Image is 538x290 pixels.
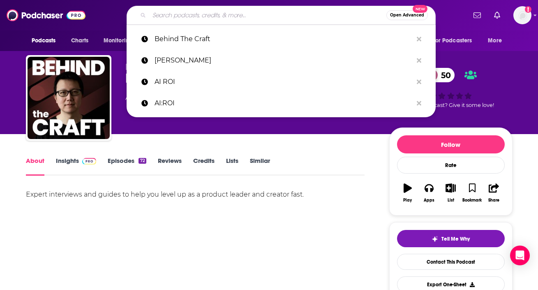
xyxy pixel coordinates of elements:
[108,157,146,176] a: Episodes72
[470,8,484,22] a: Show notifications dropdown
[403,198,412,203] div: Play
[389,63,513,114] div: 50Good podcast? Give it some love!
[397,157,505,174] div: Rate
[491,8,503,22] a: Show notifications dropdown
[66,33,94,49] a: Charts
[127,50,436,71] a: [PERSON_NAME]
[32,35,56,46] span: Podcasts
[226,157,238,176] a: Lists
[386,10,428,20] button: Open AdvancedNew
[397,178,418,208] button: Play
[250,157,270,176] a: Similar
[127,6,436,25] div: Search podcasts, credits, & more...
[488,35,502,46] span: More
[155,50,413,71] p: Greg Shove
[513,6,531,24] span: Logged in as kkitamorn
[26,33,67,49] button: open menu
[158,157,182,176] a: Reviews
[139,158,146,164] div: 72
[510,246,530,265] div: Open Intercom Messenger
[483,178,504,208] button: Share
[193,157,215,176] a: Credits
[26,189,365,200] div: Expert interviews and guides to help you level up as a product leader and creator fast.
[462,198,482,203] div: Bookmark
[418,178,440,208] button: Apps
[98,33,143,49] button: open menu
[433,68,455,82] span: 50
[125,63,184,70] span: [PERSON_NAME]
[149,9,386,22] input: Search podcasts, credits, & more...
[513,6,531,24] button: Show profile menu
[413,5,427,13] span: New
[433,35,472,46] span: For Podcasters
[82,158,97,165] img: Podchaser Pro
[397,230,505,247] button: tell me why sparkleTell Me Why
[155,93,413,114] p: AI:ROI
[7,7,85,23] img: Podchaser - Follow, Share and Rate Podcasts
[513,6,531,24] img: User Profile
[104,35,133,46] span: Monitoring
[525,6,531,13] svg: Add a profile image
[488,198,499,203] div: Share
[56,157,97,176] a: InsightsPodchaser Pro
[427,33,484,49] button: open menu
[127,93,436,114] a: AI:ROI
[440,178,461,208] button: List
[448,198,454,203] div: List
[397,254,505,270] a: Contact This Podcast
[71,35,89,46] span: Charts
[425,68,455,82] a: 50
[462,178,483,208] button: Bookmark
[482,33,512,49] button: open menu
[155,28,413,50] p: Behind The Craft
[28,57,110,139] img: Behind the Craft
[397,135,505,153] button: Follow
[441,236,470,242] span: Tell Me Why
[127,71,436,93] a: AI ROI
[408,102,494,108] span: Good podcast? Give it some love!
[155,71,413,93] p: AI ROI
[125,93,219,103] div: A weekly podcast
[432,236,438,242] img: tell me why sparkle
[26,157,44,176] a: About
[390,13,424,17] span: Open Advanced
[424,198,434,203] div: Apps
[127,28,436,50] a: Behind The Craft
